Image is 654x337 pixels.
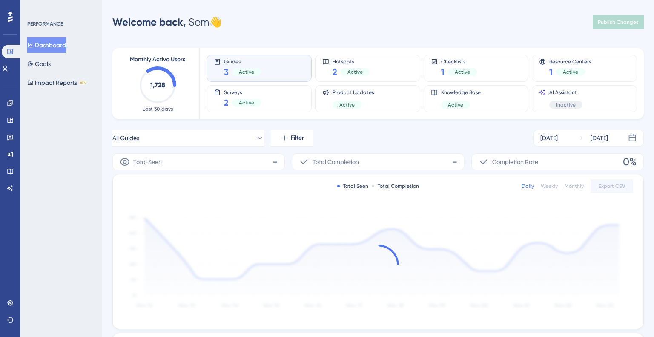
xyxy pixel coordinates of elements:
[224,58,261,64] span: Guides
[112,130,264,147] button: All Guides
[347,69,363,75] span: Active
[337,183,368,190] div: Total Seen
[150,81,165,89] text: 1,728
[27,37,66,53] button: Dashboard
[623,155,637,169] span: 0%
[27,20,63,27] div: PERFORMANCE
[599,183,625,190] span: Export CSV
[224,66,229,78] span: 3
[333,89,374,96] span: Product Updates
[112,15,222,29] div: Sem 👋
[591,133,608,143] div: [DATE]
[593,15,644,29] button: Publish Changes
[271,130,313,147] button: Filter
[112,16,186,28] span: Welcome back,
[441,66,445,78] span: 1
[272,155,278,169] span: -
[291,133,304,143] span: Filter
[455,69,470,75] span: Active
[79,81,86,85] div: BETA
[27,56,51,72] button: Goals
[556,101,576,108] span: Inactive
[441,58,477,64] span: Checklists
[448,101,463,108] span: Active
[372,183,419,190] div: Total Completion
[598,19,639,26] span: Publish Changes
[130,55,185,65] span: Monthly Active Users
[549,66,553,78] span: 1
[549,58,591,64] span: Resource Centers
[27,75,86,90] button: Impact ReportsBETA
[112,133,139,143] span: All Guides
[541,183,558,190] div: Weekly
[549,89,582,96] span: AI Assistant
[133,157,162,167] span: Total Seen
[224,89,261,95] span: Surveys
[441,89,481,96] span: Knowledge Base
[565,183,584,190] div: Monthly
[333,66,337,78] span: 2
[224,97,229,109] span: 2
[492,157,538,167] span: Completion Rate
[333,58,370,64] span: Hotspots
[239,99,254,106] span: Active
[239,69,254,75] span: Active
[540,133,558,143] div: [DATE]
[452,155,457,169] span: -
[313,157,359,167] span: Total Completion
[143,106,173,112] span: Last 30 days
[563,69,578,75] span: Active
[339,101,355,108] span: Active
[522,183,534,190] div: Daily
[591,179,633,193] button: Export CSV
